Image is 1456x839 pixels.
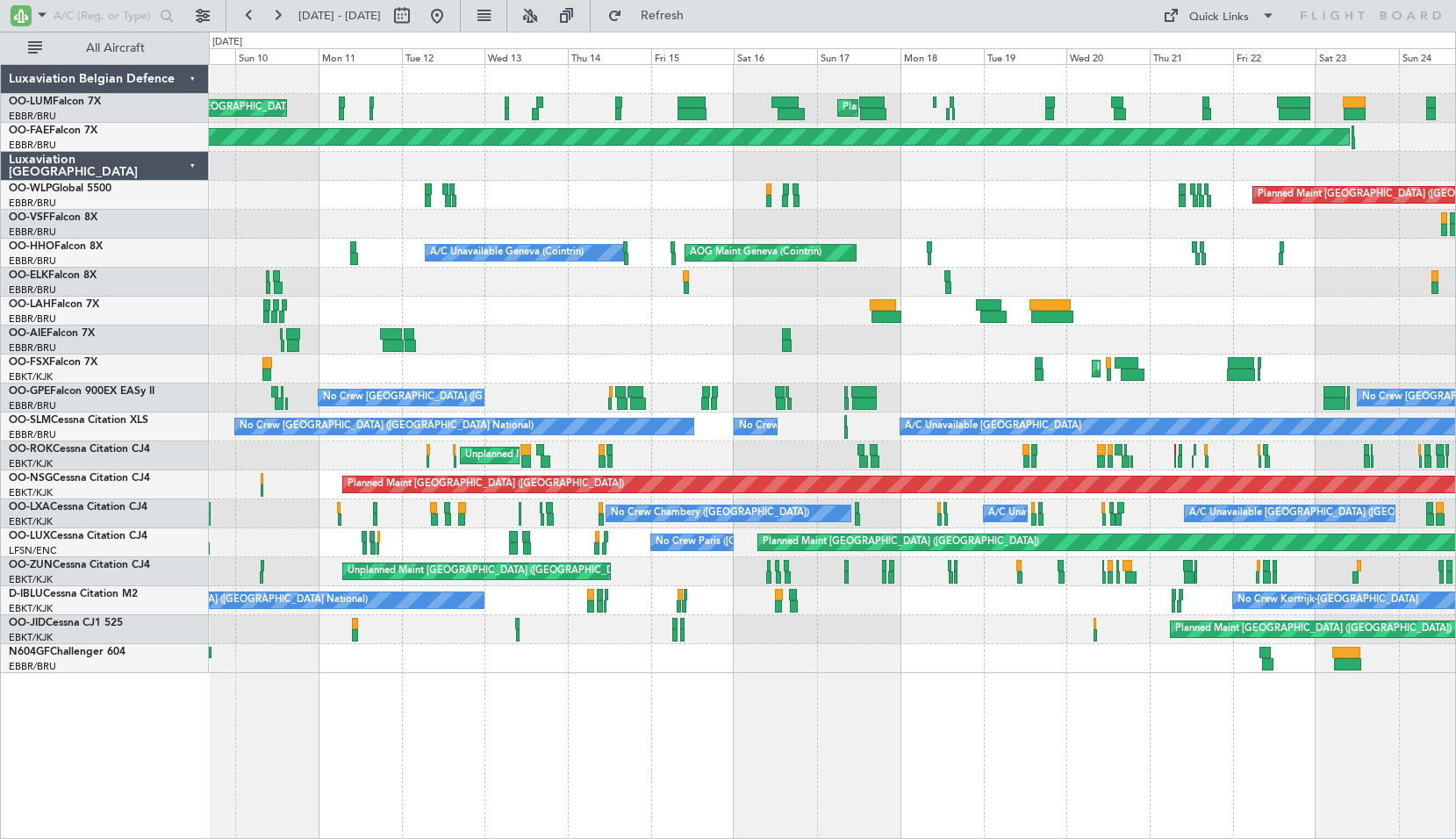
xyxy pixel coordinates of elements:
[319,48,402,64] div: Mon 11
[54,3,154,29] input: A/C (Reg. or Type)
[734,48,817,64] div: Sat 16
[9,241,54,252] span: OO-HHO
[9,660,56,673] a: EBBR/BRU
[9,544,57,557] a: LFSN/ENC
[9,560,150,570] a: OO-ZUNCessna Citation CJ4
[430,240,584,266] div: A/C Unavailable Geneva (Cointrin)
[9,386,50,397] span: OO-GPE
[9,631,53,644] a: EBKT/KJK
[9,589,43,599] span: D-IBLU
[348,558,636,584] div: Unplanned Maint [GEOGRAPHIC_DATA] ([GEOGRAPHIC_DATA])
[9,283,56,297] a: EBBR/BRU
[74,587,368,613] div: No Crew [GEOGRAPHIC_DATA] ([GEOGRAPHIC_DATA] National)
[9,602,53,615] a: EBKT/KJK
[240,413,534,440] div: No Crew [GEOGRAPHIC_DATA] ([GEOGRAPHIC_DATA] National)
[9,370,53,384] a: EBKT/KJK
[690,240,821,266] div: AOG Maint Geneva (Cointrin)
[9,444,53,455] span: OO-ROK
[9,183,52,194] span: OO-WLP
[9,573,53,586] a: EBKT/KJK
[9,473,53,484] span: OO-NSG
[212,35,242,50] div: [DATE]
[9,647,50,657] span: N604GF
[115,95,445,121] div: Unplanned Maint [GEOGRAPHIC_DATA] ([GEOGRAPHIC_DATA] National)
[9,212,49,223] span: OO-VSF
[9,255,56,268] a: EBBR/BRU
[46,42,185,54] span: All Aircraft
[9,560,53,570] span: OO-ZUN
[9,647,126,657] a: N604GFChallenger 604
[323,384,617,411] div: No Crew [GEOGRAPHIC_DATA] ([GEOGRAPHIC_DATA] National)
[599,2,705,30] button: Refresh
[9,415,148,426] a: OO-SLMCessna Citation XLS
[900,48,984,64] div: Mon 18
[9,328,47,339] span: OO-AIE
[1154,2,1284,30] button: Quick Links
[9,341,56,355] a: EBBR/BRU
[9,197,56,210] a: EBBR/BRU
[9,486,53,499] a: EBKT/KJK
[817,48,900,64] div: Sun 17
[9,399,56,412] a: EBBR/BRU
[763,529,1039,556] div: Planned Maint [GEOGRAPHIC_DATA] ([GEOGRAPHIC_DATA])
[1150,48,1233,64] div: Thu 21
[626,10,699,22] span: Refresh
[843,95,1160,121] div: Planned Maint [GEOGRAPHIC_DATA] ([GEOGRAPHIC_DATA] National)
[651,48,735,64] div: Fri 15
[988,500,1315,527] div: A/C Unavailable [GEOGRAPHIC_DATA] ([GEOGRAPHIC_DATA] National)
[9,110,56,123] a: EBBR/BRU
[656,529,829,556] div: No Crew Paris ([GEOGRAPHIC_DATA])
[1237,587,1418,613] div: No Crew Kortrijk-[GEOGRAPHIC_DATA]
[9,531,147,541] a: OO-LUXCessna Citation CJ4
[9,299,99,310] a: OO-LAHFalcon 7X
[9,97,53,107] span: OO-LUM
[9,270,97,281] a: OO-ELKFalcon 8X
[9,97,101,107] a: OO-LUMFalcon 7X
[9,502,147,513] a: OO-LXACessna Citation CJ4
[19,34,190,62] button: All Aircraft
[9,226,56,239] a: EBBR/BRU
[9,312,56,326] a: EBBR/BRU
[298,8,381,24] span: [DATE] - [DATE]
[9,357,49,368] span: OO-FSX
[9,473,150,484] a: OO-NSGCessna Citation CJ4
[984,48,1067,64] div: Tue 19
[1316,48,1399,64] div: Sat 23
[9,183,111,194] a: OO-WLPGlobal 5500
[9,444,150,455] a: OO-ROKCessna Citation CJ4
[739,413,1033,440] div: No Crew [GEOGRAPHIC_DATA] ([GEOGRAPHIC_DATA] National)
[9,428,56,441] a: EBBR/BRU
[9,139,56,152] a: EBBR/BRU
[9,125,97,136] a: OO-FAEFalcon 7X
[9,515,53,528] a: EBKT/KJK
[568,48,651,64] div: Thu 14
[9,212,97,223] a: OO-VSFFalcon 8X
[9,125,49,136] span: OO-FAE
[1189,9,1249,26] div: Quick Links
[9,618,46,628] span: OO-JID
[9,502,50,513] span: OO-LXA
[9,357,97,368] a: OO-FSXFalcon 7X
[9,270,48,281] span: OO-ELK
[465,442,749,469] div: Unplanned Maint [GEOGRAPHIC_DATA]-[GEOGRAPHIC_DATA]
[402,48,485,64] div: Tue 12
[1097,355,1302,382] div: Planned Maint Kortrijk-[GEOGRAPHIC_DATA]
[9,531,50,541] span: OO-LUX
[9,457,53,470] a: EBKT/KJK
[9,415,51,426] span: OO-SLM
[1233,48,1316,64] div: Fri 22
[9,618,123,628] a: OO-JIDCessna CJ1 525
[1175,616,1452,642] div: Planned Maint [GEOGRAPHIC_DATA] ([GEOGRAPHIC_DATA])
[611,500,809,527] div: No Crew Chambery ([GEOGRAPHIC_DATA])
[9,386,154,397] a: OO-GPEFalcon 900EX EASy II
[348,471,624,498] div: Planned Maint [GEOGRAPHIC_DATA] ([GEOGRAPHIC_DATA])
[235,48,319,64] div: Sun 10
[9,328,95,339] a: OO-AIEFalcon 7X
[9,589,138,599] a: D-IBLUCessna Citation M2
[9,299,51,310] span: OO-LAH
[484,48,568,64] div: Wed 13
[905,413,1081,440] div: A/C Unavailable [GEOGRAPHIC_DATA]
[1066,48,1150,64] div: Wed 20
[9,241,103,252] a: OO-HHOFalcon 8X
